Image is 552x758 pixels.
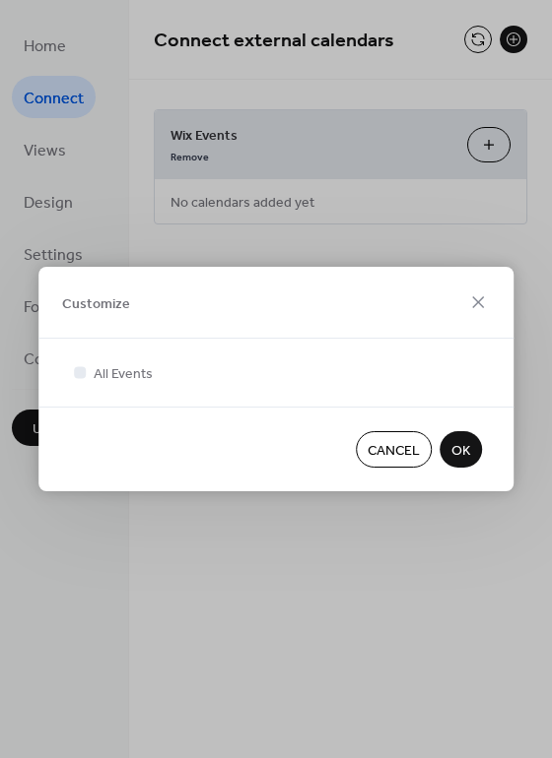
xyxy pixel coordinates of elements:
span: Cancel [368,441,420,462]
span: Customize [62,293,130,314]
button: Cancel [356,431,432,468]
span: OK [451,441,470,462]
span: All Events [94,364,153,385]
button: OK [440,431,482,468]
